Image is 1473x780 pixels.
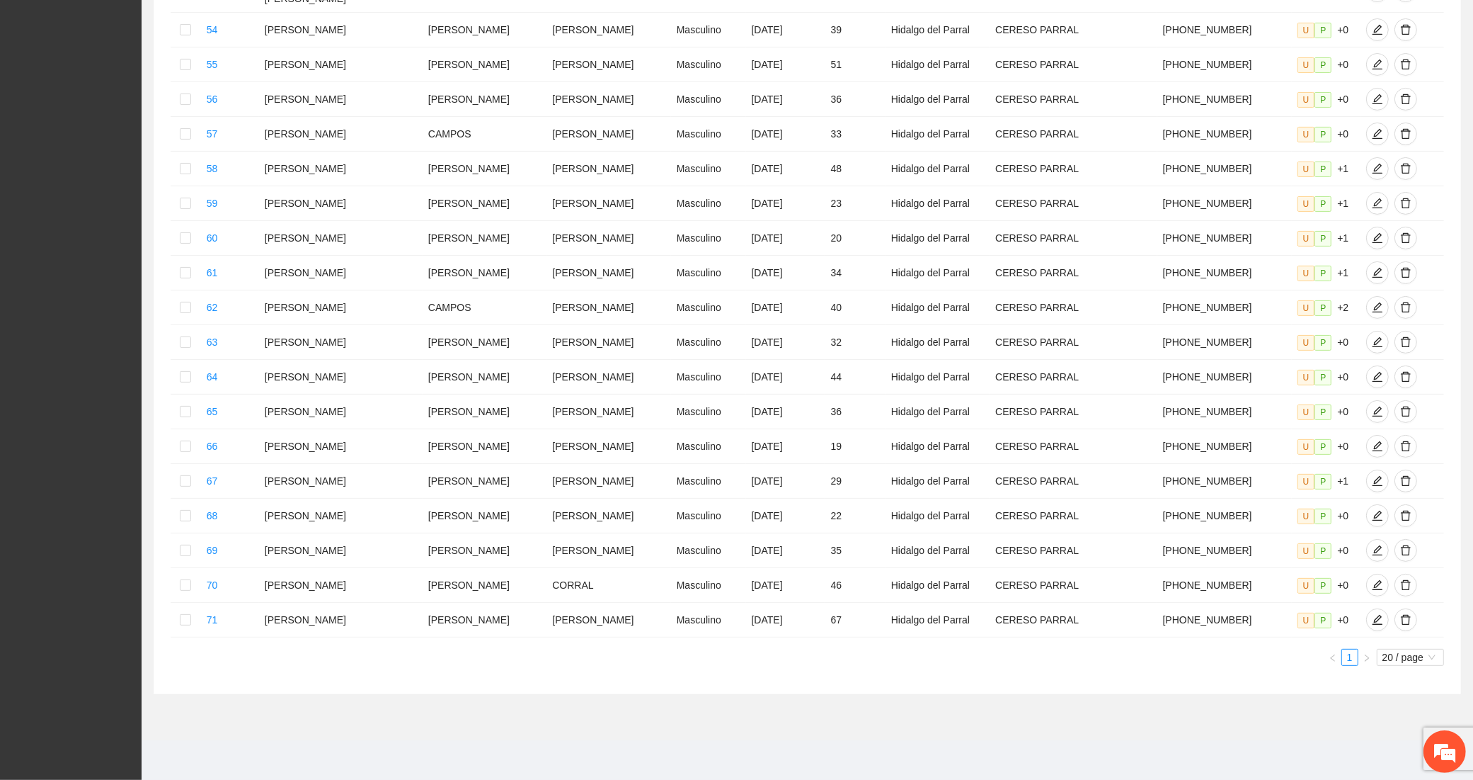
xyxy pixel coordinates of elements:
[207,510,218,521] a: 68
[885,256,990,290] td: Hidalgo del Parral
[1367,267,1388,278] span: edit
[1157,429,1292,464] td: [PHONE_NUMBER]
[259,221,423,256] td: [PERSON_NAME]
[207,441,218,452] a: 66
[423,82,546,117] td: [PERSON_NAME]
[1395,302,1416,313] span: delete
[1367,337,1388,348] span: edit
[1157,464,1292,499] td: [PHONE_NUMBER]
[885,82,990,117] td: Hidalgo del Parral
[207,371,218,383] a: 64
[259,290,423,325] td: [PERSON_NAME]
[990,429,1157,464] td: CERESO PARRAL
[259,186,423,221] td: [PERSON_NAME]
[671,117,746,152] td: Masculino
[746,499,825,533] td: [DATE]
[1297,439,1315,455] span: U
[1292,360,1360,395] td: +0
[990,395,1157,429] td: CERESO PARRAL
[1314,23,1331,38] span: P
[1297,405,1315,420] span: U
[1395,580,1416,591] span: delete
[1394,435,1417,458] button: delete
[1394,574,1417,597] button: delete
[825,47,885,82] td: 51
[1366,261,1389,284] button: edit
[1297,231,1315,247] span: U
[1395,545,1416,556] span: delete
[259,395,423,429] td: [PERSON_NAME]
[671,464,746,499] td: Masculino
[423,13,546,47] td: [PERSON_NAME]
[1395,371,1416,383] span: delete
[1314,474,1331,490] span: P
[1394,504,1417,527] button: delete
[1366,88,1389,111] button: edit
[1367,614,1388,626] span: edit
[1395,406,1416,417] span: delete
[546,221,670,256] td: [PERSON_NAME]
[259,152,423,186] td: [PERSON_NAME]
[825,395,885,429] td: 36
[990,533,1157,568] td: CERESO PARRAL
[423,533,546,568] td: [PERSON_NAME]
[990,256,1157,290] td: CERESO PARRAL
[671,47,746,82] td: Masculino
[1367,163,1388,174] span: edit
[423,568,546,603] td: [PERSON_NAME]
[546,464,670,499] td: [PERSON_NAME]
[1157,395,1292,429] td: [PHONE_NUMBER]
[1395,59,1416,70] span: delete
[825,325,885,360] td: 32
[1395,94,1416,105] span: delete
[207,267,218,278] a: 61
[546,429,670,464] td: [PERSON_NAME]
[825,152,885,186] td: 48
[1366,366,1389,388] button: edit
[1297,162,1315,177] span: U
[885,429,990,464] td: Hidalgo del Parral
[1314,92,1331,108] span: P
[1367,510,1388,521] span: edit
[1367,371,1388,383] span: edit
[259,499,423,533] td: [PERSON_NAME]
[1292,464,1360,499] td: +1
[746,290,825,325] td: [DATE]
[423,186,546,221] td: [PERSON_NAME]
[1157,82,1292,117] td: [PHONE_NUMBER]
[1394,157,1417,180] button: delete
[990,186,1157,221] td: CERESO PARRAL
[546,13,670,47] td: [PERSON_NAME]
[885,290,990,325] td: Hidalgo del Parral
[259,568,423,603] td: [PERSON_NAME]
[671,325,746,360] td: Masculino
[1395,232,1416,244] span: delete
[1297,335,1315,351] span: U
[825,256,885,290] td: 34
[259,533,423,568] td: [PERSON_NAME]
[207,406,218,417] a: 65
[1297,196,1315,212] span: U
[546,256,670,290] td: [PERSON_NAME]
[1395,475,1416,487] span: delete
[1292,152,1360,186] td: +1
[1314,509,1331,524] span: P
[990,290,1157,325] td: CERESO PARRAL
[746,186,825,221] td: [DATE]
[825,82,885,117] td: 36
[990,499,1157,533] td: CERESO PARRAL
[546,395,670,429] td: [PERSON_NAME]
[1366,435,1389,458] button: edit
[1297,543,1315,559] span: U
[1292,325,1360,360] td: +0
[1394,609,1417,631] button: delete
[885,13,990,47] td: Hidalgo del Parral
[1395,614,1416,626] span: delete
[1395,163,1416,174] span: delete
[1394,227,1417,249] button: delete
[671,186,746,221] td: Masculino
[1394,331,1417,354] button: delete
[423,499,546,533] td: [PERSON_NAME]
[1394,539,1417,562] button: delete
[885,568,990,603] td: Hidalgo del Parral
